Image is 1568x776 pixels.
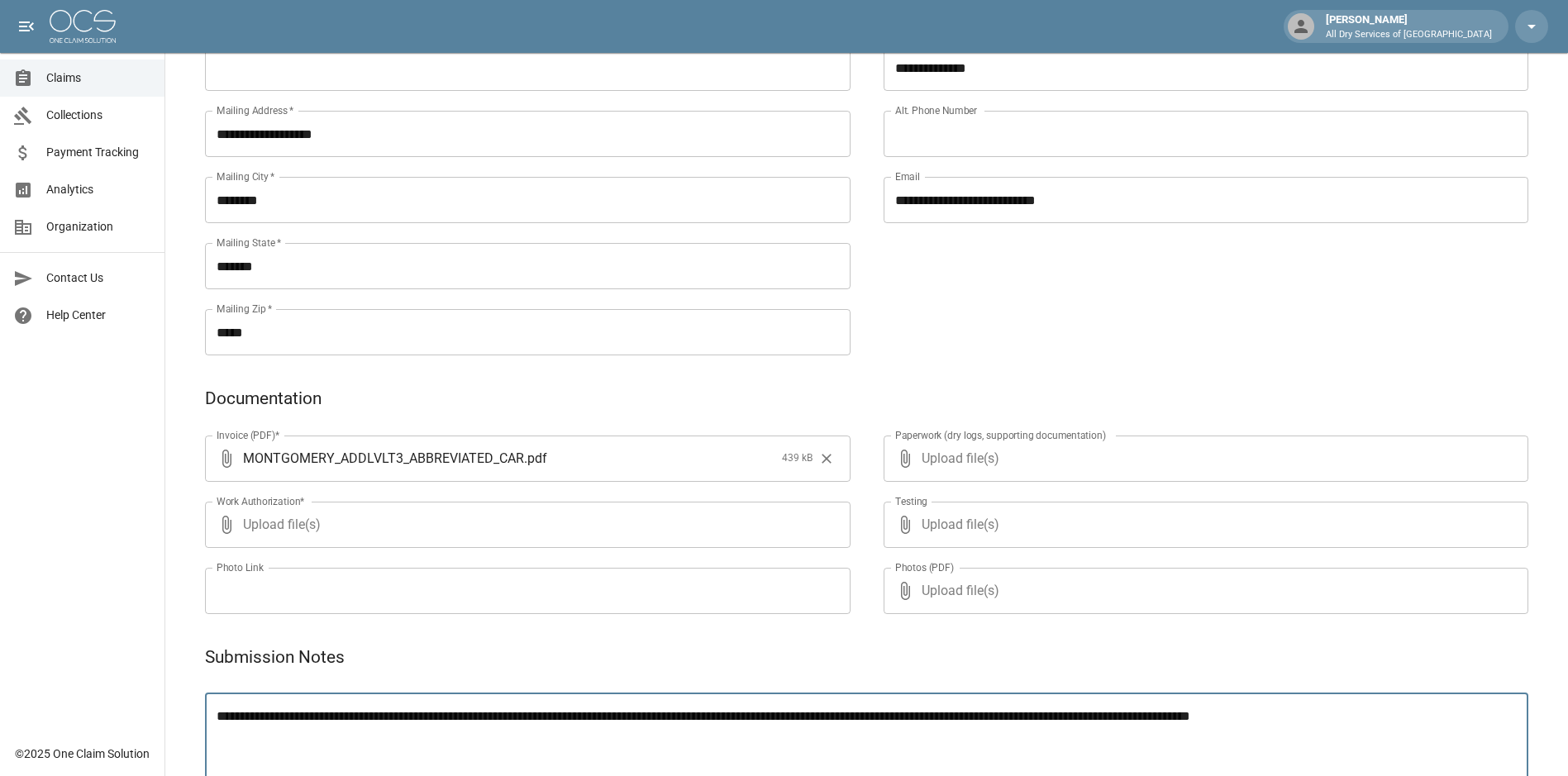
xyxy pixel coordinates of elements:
span: Claims [46,69,151,87]
span: . pdf [524,449,547,468]
div: [PERSON_NAME] [1319,12,1499,41]
span: MONTGOMERY_ADDLVLT3_ABBREVIATED_CAR [243,449,524,468]
div: © 2025 One Claim Solution [15,745,150,762]
button: Clear [814,446,839,471]
label: Photo Link [217,560,264,574]
span: Payment Tracking [46,144,151,161]
label: Mailing City [217,169,275,183]
span: Upload file(s) [922,502,1485,548]
span: Help Center [46,307,151,324]
img: ocs-logo-white-transparent.png [50,10,116,43]
label: Email [895,169,920,183]
span: Contact Us [46,269,151,287]
span: Collections [46,107,151,124]
label: Testing [895,494,927,508]
span: Upload file(s) [243,502,806,548]
label: Mailing State [217,236,281,250]
span: Analytics [46,181,151,198]
span: 439 kB [782,450,813,467]
button: open drawer [10,10,43,43]
span: Upload file(s) [922,568,1485,614]
label: Mailing Address [217,103,293,117]
label: Mailing Zip [217,302,273,316]
label: Alt. Phone Number [895,103,977,117]
p: All Dry Services of [GEOGRAPHIC_DATA] [1326,28,1492,42]
label: Paperwork (dry logs, supporting documentation) [895,428,1106,442]
label: Invoice (PDF)* [217,428,280,442]
label: Photos (PDF) [895,560,954,574]
label: Work Authorization* [217,494,305,508]
span: Organization [46,218,151,236]
span: Upload file(s) [922,436,1485,482]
